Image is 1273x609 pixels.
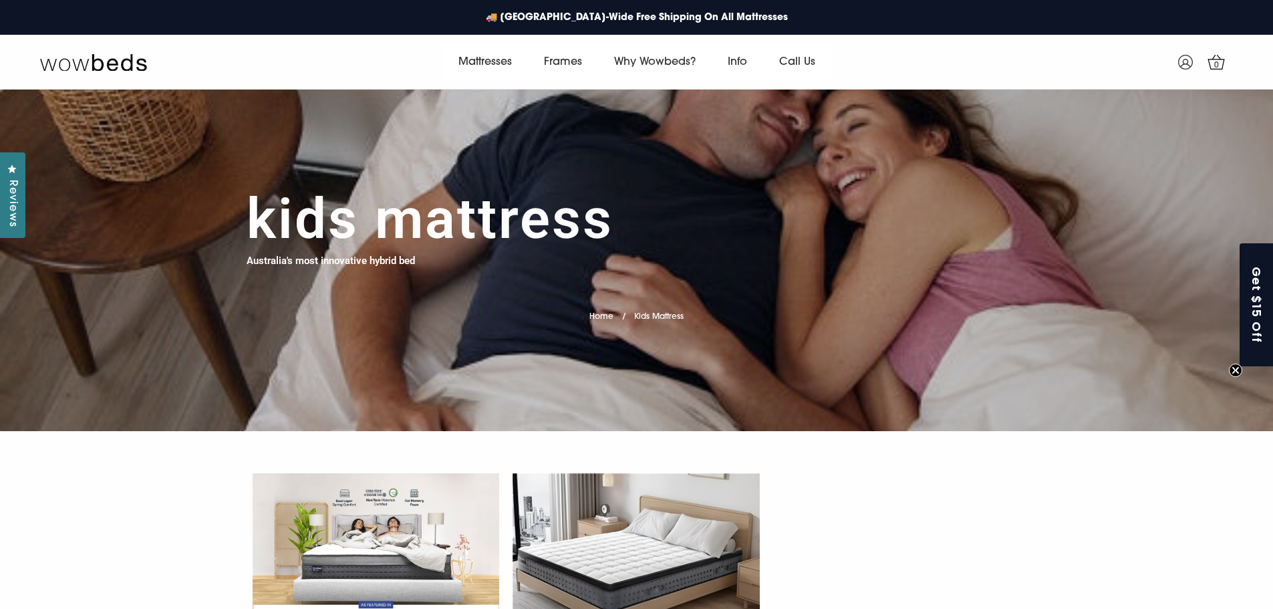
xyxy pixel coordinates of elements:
[589,313,613,321] a: Home
[442,43,528,81] a: Mattresses
[1240,243,1273,366] div: Get $15 OffClose teaser
[589,295,684,329] nav: breadcrumbs
[40,53,147,72] img: Wow Beds Logo
[712,43,763,81] a: Info
[247,186,613,253] h1: Kids Mattress
[622,313,626,321] span: /
[528,43,598,81] a: Frames
[598,43,712,81] a: Why Wowbeds?
[1249,266,1266,343] span: Get $15 Off
[1210,59,1224,72] span: 0
[634,313,684,321] span: Kids Mattress
[763,43,831,81] a: Call Us
[1199,45,1233,79] a: 0
[247,253,415,269] h4: Australia's most innovative hybrid bed
[479,4,795,31] a: 🚚 [GEOGRAPHIC_DATA]-Wide Free Shipping On All Mattresses
[3,180,21,227] span: Reviews
[1229,364,1242,377] button: Close teaser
